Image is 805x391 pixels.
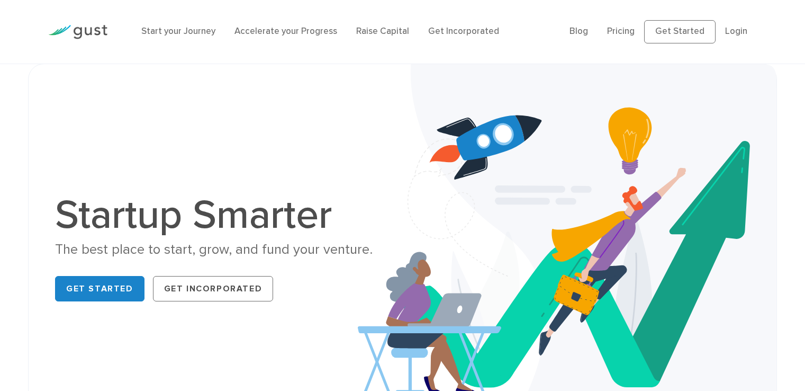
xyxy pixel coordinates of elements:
[55,195,394,235] h1: Startup Smarter
[55,241,394,259] div: The best place to start, grow, and fund your venture.
[153,276,274,301] a: Get Incorporated
[356,26,409,37] a: Raise Capital
[569,26,588,37] a: Blog
[428,26,499,37] a: Get Incorporated
[725,26,747,37] a: Login
[55,276,144,301] a: Get Started
[234,26,337,37] a: Accelerate your Progress
[141,26,215,37] a: Start your Journey
[644,20,716,43] a: Get Started
[607,26,635,37] a: Pricing
[48,25,107,39] img: Gust Logo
